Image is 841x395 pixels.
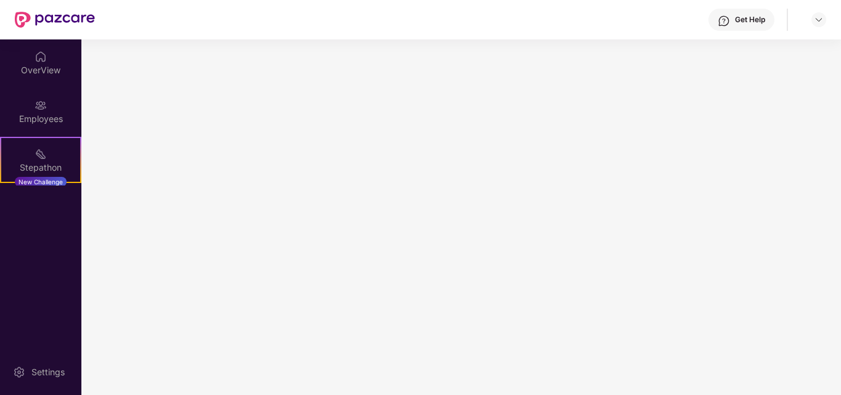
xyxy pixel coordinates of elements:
[718,15,730,27] img: svg+xml;base64,PHN2ZyBpZD0iSGVscC0zMngzMiIgeG1sbnM9Imh0dHA6Ly93d3cudzMub3JnLzIwMDAvc3ZnIiB3aWR0aD...
[35,148,47,160] img: svg+xml;base64,PHN2ZyB4bWxucz0iaHR0cDovL3d3dy53My5vcmcvMjAwMC9zdmciIHdpZHRoPSIyMSIgaGVpZ2h0PSIyMC...
[814,15,824,25] img: svg+xml;base64,PHN2ZyBpZD0iRHJvcGRvd24tMzJ4MzIiIHhtbG5zPSJodHRwOi8vd3d3LnczLm9yZy8yMDAwL3N2ZyIgd2...
[15,177,67,187] div: New Challenge
[1,161,80,174] div: Stepathon
[13,366,25,378] img: svg+xml;base64,PHN2ZyBpZD0iU2V0dGluZy0yMHgyMCIgeG1sbnM9Imh0dHA6Ly93d3cudzMub3JnLzIwMDAvc3ZnIiB3aW...
[735,15,765,25] div: Get Help
[28,366,68,378] div: Settings
[15,12,95,28] img: New Pazcare Logo
[35,99,47,112] img: svg+xml;base64,PHN2ZyBpZD0iRW1wbG95ZWVzIiB4bWxucz0iaHR0cDovL3d3dy53My5vcmcvMjAwMC9zdmciIHdpZHRoPS...
[35,51,47,63] img: svg+xml;base64,PHN2ZyBpZD0iSG9tZSIgeG1sbnM9Imh0dHA6Ly93d3cudzMub3JnLzIwMDAvc3ZnIiB3aWR0aD0iMjAiIG...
